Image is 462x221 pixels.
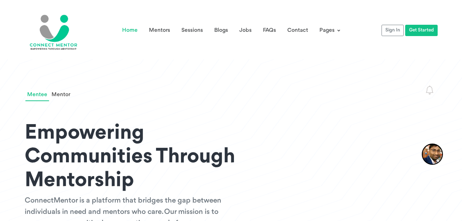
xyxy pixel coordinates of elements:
[234,25,257,36] a: Jobs
[314,25,346,36] a: Pages
[176,25,209,36] a: Sessions
[25,121,269,193] h1: Empowering Communities Through Mentorship
[116,25,143,36] a: Home
[25,89,49,101] a: Mentee
[282,25,314,36] a: Contact
[209,25,234,36] a: Blogs
[382,25,404,36] a: Sign In
[50,89,72,101] a: Mentor
[143,25,176,36] a: Mentors
[257,25,282,36] a: FAQs
[405,25,437,36] a: Get Started
[25,6,81,54] img: logo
